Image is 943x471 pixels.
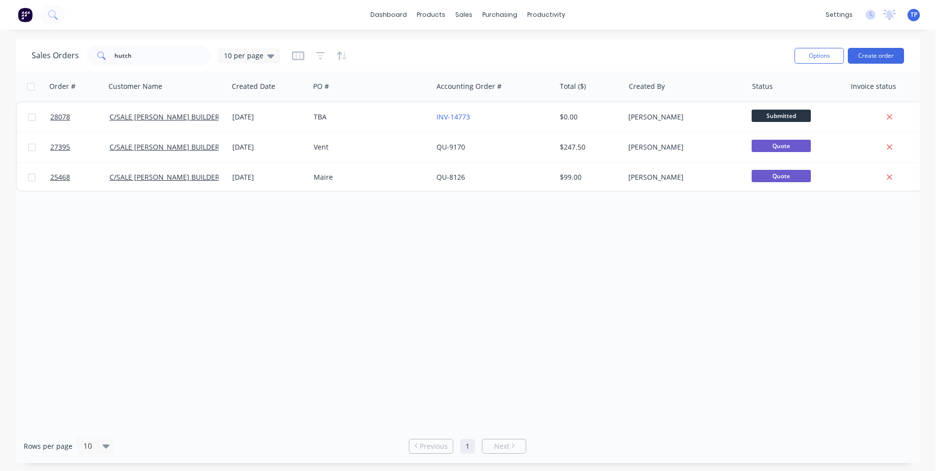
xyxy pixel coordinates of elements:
button: Create order [848,48,904,64]
div: [PERSON_NAME] [628,112,738,122]
a: Next page [482,441,526,451]
span: Previous [420,441,448,451]
a: QU-8126 [436,172,465,182]
img: Factory [18,7,33,22]
div: [PERSON_NAME] [628,142,738,152]
div: $0.00 [560,112,617,122]
div: Maire [314,172,423,182]
div: Invoice status [851,81,896,91]
a: C/SALE [PERSON_NAME] BUILDERS [109,112,223,121]
input: Search... [114,46,211,66]
div: Created By [629,81,665,91]
span: 28078 [50,112,70,122]
div: settings [821,7,858,22]
a: INV-14773 [436,112,470,121]
div: [PERSON_NAME] [628,172,738,182]
span: Quote [752,140,811,152]
span: Rows per page [24,441,73,451]
a: C/SALE [PERSON_NAME] BUILDERS [109,142,223,152]
button: Options [795,48,844,64]
span: 25468 [50,172,70,182]
div: $247.50 [560,142,617,152]
a: 27395 [50,132,109,162]
div: Vent [314,142,423,152]
div: Total ($) [560,81,586,91]
a: QU-9170 [436,142,465,152]
div: Created Date [232,81,275,91]
div: products [412,7,450,22]
div: sales [450,7,477,22]
a: 28078 [50,102,109,132]
div: $99.00 [560,172,617,182]
div: [DATE] [232,142,306,152]
a: C/SALE [PERSON_NAME] BUILDERS [109,172,223,182]
span: Next [494,441,509,451]
div: Customer Name [109,81,162,91]
a: Page 1 is your current page [460,439,475,454]
span: 27395 [50,142,70,152]
span: TP [910,10,917,19]
a: Previous page [409,441,453,451]
div: purchasing [477,7,522,22]
div: PO # [313,81,329,91]
div: TBA [314,112,423,122]
span: Submitted [752,110,811,122]
div: Order # [49,81,75,91]
a: dashboard [365,7,412,22]
span: 10 per page [224,50,263,61]
span: Quote [752,170,811,182]
ul: Pagination [405,439,530,454]
h1: Sales Orders [32,51,79,60]
div: [DATE] [232,112,306,122]
div: Accounting Order # [436,81,502,91]
a: 25468 [50,162,109,192]
div: productivity [522,7,570,22]
div: Status [752,81,773,91]
div: [DATE] [232,172,306,182]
